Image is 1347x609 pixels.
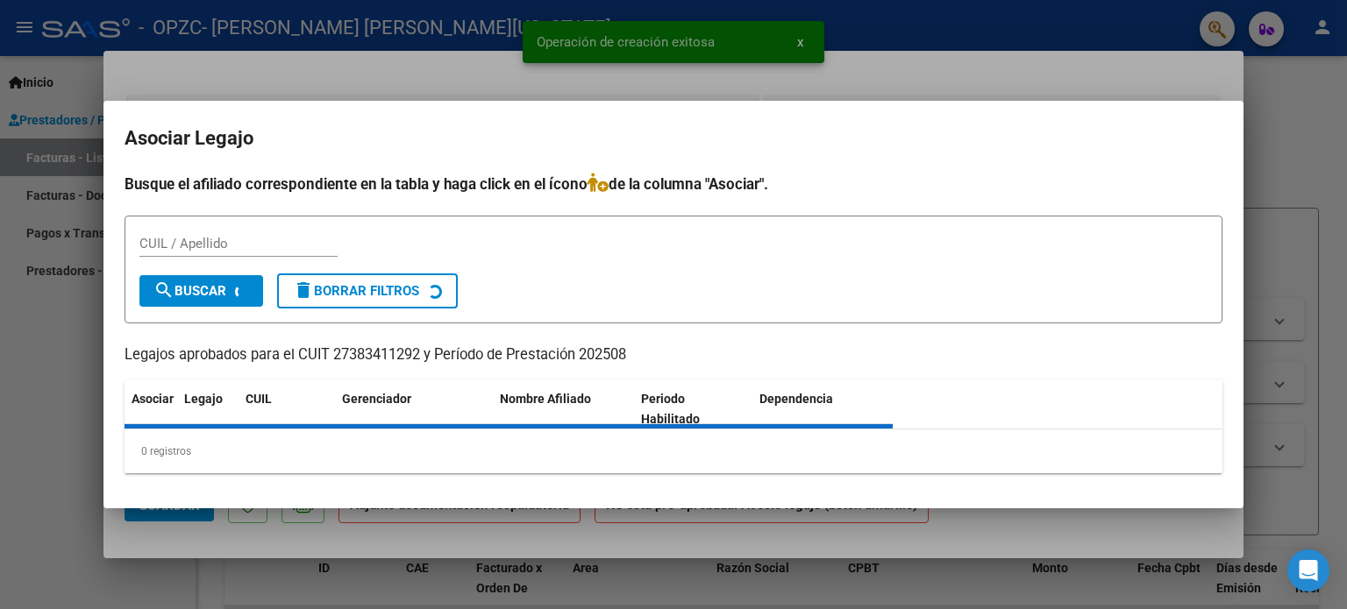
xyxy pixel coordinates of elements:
datatable-header-cell: Gerenciador [335,380,493,438]
mat-icon: search [153,280,175,301]
div: 0 registros [125,429,1222,473]
mat-icon: delete [293,280,314,301]
datatable-header-cell: Asociar [125,380,177,438]
datatable-header-cell: Dependencia [752,380,894,438]
span: Borrar Filtros [293,283,419,299]
span: Periodo Habilitado [641,392,700,426]
span: Nombre Afiliado [500,392,591,406]
datatable-header-cell: CUIL [239,380,335,438]
span: Buscar [153,283,226,299]
datatable-header-cell: Periodo Habilitado [634,380,752,438]
span: Gerenciador [342,392,411,406]
p: Legajos aprobados para el CUIT 27383411292 y Período de Prestación 202508 [125,344,1222,366]
span: Dependencia [759,392,833,406]
button: Buscar [139,275,263,307]
datatable-header-cell: Nombre Afiliado [493,380,634,438]
div: Open Intercom Messenger [1287,549,1329,591]
span: Legajo [184,392,223,406]
span: CUIL [246,392,272,406]
h4: Busque el afiliado correspondiente en la tabla y haga click en el ícono de la columna "Asociar". [125,173,1222,195]
h2: Asociar Legajo [125,122,1222,155]
button: Borrar Filtros [277,273,458,308]
datatable-header-cell: Legajo [177,380,239,438]
span: Asociar [132,392,174,406]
